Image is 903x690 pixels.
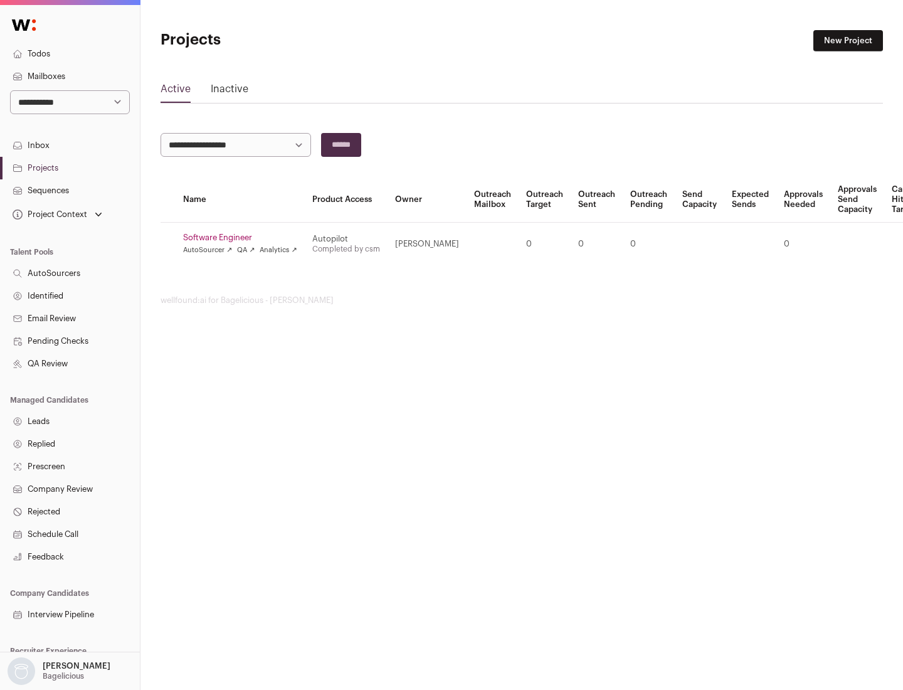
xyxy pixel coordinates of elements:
[10,206,105,223] button: Open dropdown
[161,295,883,305] footer: wellfound:ai for Bagelicious - [PERSON_NAME]
[10,210,87,220] div: Project Context
[571,177,623,223] th: Outreach Sent
[312,245,380,253] a: Completed by csm
[305,177,388,223] th: Product Access
[724,177,776,223] th: Expected Sends
[5,13,43,38] img: Wellfound
[519,223,571,266] td: 0
[312,234,380,244] div: Autopilot
[467,177,519,223] th: Outreach Mailbox
[8,657,35,685] img: nopic.png
[43,661,110,671] p: [PERSON_NAME]
[623,177,675,223] th: Outreach Pending
[388,177,467,223] th: Owner
[161,82,191,102] a: Active
[776,223,830,266] td: 0
[183,245,232,255] a: AutoSourcer ↗
[260,245,297,255] a: Analytics ↗
[571,223,623,266] td: 0
[5,657,113,685] button: Open dropdown
[519,177,571,223] th: Outreach Target
[176,177,305,223] th: Name
[675,177,724,223] th: Send Capacity
[211,82,248,102] a: Inactive
[776,177,830,223] th: Approvals Needed
[813,30,883,51] a: New Project
[830,177,884,223] th: Approvals Send Capacity
[237,245,255,255] a: QA ↗
[43,671,84,681] p: Bagelicious
[161,30,401,50] h1: Projects
[623,223,675,266] td: 0
[183,233,297,243] a: Software Engineer
[388,223,467,266] td: [PERSON_NAME]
